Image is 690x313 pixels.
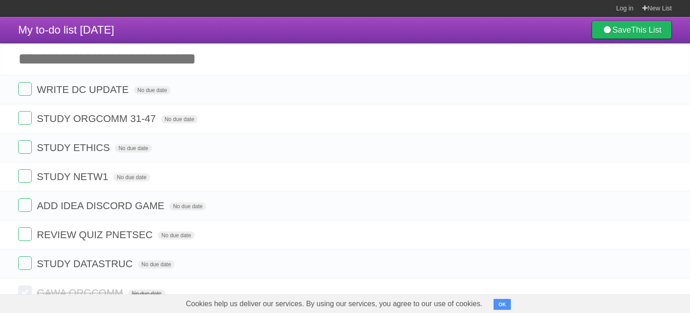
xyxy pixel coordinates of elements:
label: Done [18,82,32,96]
label: Done [18,227,32,241]
span: My to-do list [DATE] [18,24,114,36]
span: Cookies help us deliver our services. By using our services, you agree to our use of cookies. [177,295,492,313]
span: STUDY ETHICS [37,142,112,153]
span: No due date [158,231,195,240]
label: Done [18,111,32,125]
span: STUDY ORGCOMM 31-47 [37,113,158,124]
span: No due date [113,173,150,181]
span: No due date [161,115,198,123]
span: No due date [128,289,165,298]
span: WRITE DC UPDATE [37,84,131,95]
label: Done [18,198,32,212]
span: No due date [134,86,171,94]
label: Done [18,140,32,154]
span: ADD IDEA DISCORD GAME [37,200,166,211]
span: REVIEW QUIZ PNETSEC [37,229,155,240]
span: STUDY DATASTRUC [37,258,135,269]
button: OK [494,299,511,310]
span: No due date [115,144,152,152]
label: Done [18,285,32,299]
span: No due date [169,202,206,210]
label: Done [18,256,32,270]
label: Done [18,169,32,183]
b: This List [631,25,661,34]
span: No due date [138,260,175,269]
a: SaveThis List [592,21,672,39]
span: GAWA ORGCOMM [37,287,125,298]
span: STUDY NETW1 [37,171,110,182]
